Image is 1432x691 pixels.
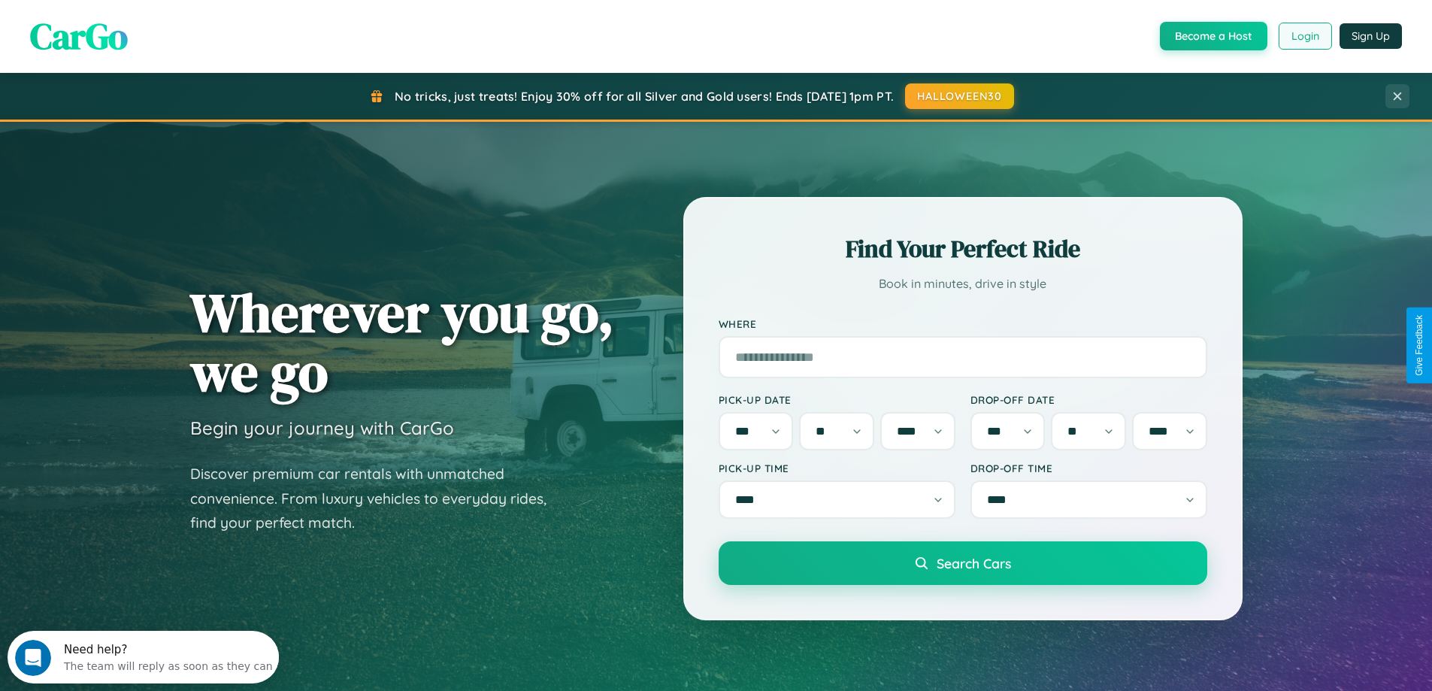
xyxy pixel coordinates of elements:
[56,25,265,41] div: The team will reply as soon as they can
[1340,23,1402,49] button: Sign Up
[1414,315,1424,376] div: Give Feedback
[395,89,894,104] span: No tricks, just treats! Enjoy 30% off for all Silver and Gold users! Ends [DATE] 1pm PT.
[937,555,1011,571] span: Search Cars
[719,462,955,474] label: Pick-up Time
[15,640,51,676] iframe: Intercom live chat
[905,83,1014,109] button: HALLOWEEN30
[190,417,454,439] h3: Begin your journey with CarGo
[719,232,1207,265] h2: Find Your Perfect Ride
[1279,23,1332,50] button: Login
[719,541,1207,585] button: Search Cars
[970,393,1207,406] label: Drop-off Date
[1160,22,1267,50] button: Become a Host
[719,393,955,406] label: Pick-up Date
[190,462,566,535] p: Discover premium car rentals with unmatched convenience. From luxury vehicles to everyday rides, ...
[970,462,1207,474] label: Drop-off Time
[8,631,279,683] iframe: Intercom live chat discovery launcher
[30,11,128,61] span: CarGo
[719,273,1207,295] p: Book in minutes, drive in style
[6,6,280,47] div: Open Intercom Messenger
[719,317,1207,330] label: Where
[56,13,265,25] div: Need help?
[190,283,614,402] h1: Wherever you go, we go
